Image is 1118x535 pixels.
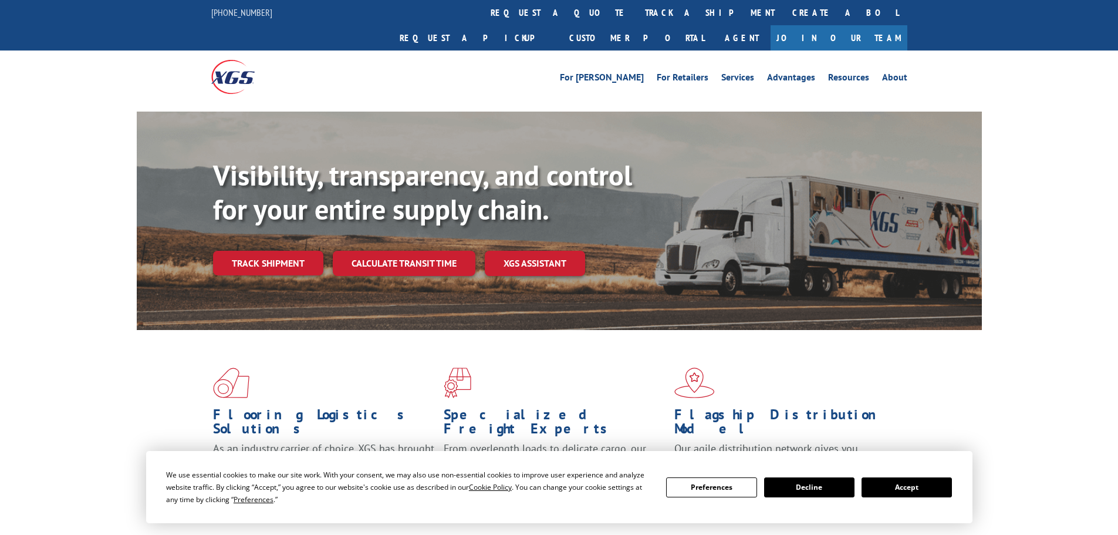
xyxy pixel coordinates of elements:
[469,482,512,492] span: Cookie Policy
[713,25,771,51] a: Agent
[666,477,756,497] button: Preferences
[657,73,708,86] a: For Retailers
[391,25,560,51] a: Request a pickup
[146,451,972,523] div: Cookie Consent Prompt
[882,73,907,86] a: About
[211,6,272,18] a: [PHONE_NUMBER]
[560,73,644,86] a: For [PERSON_NAME]
[333,251,475,276] a: Calculate transit time
[862,477,952,497] button: Accept
[771,25,907,51] a: Join Our Team
[213,251,323,275] a: Track shipment
[213,442,434,483] span: As an industry carrier of choice, XGS has brought innovation and dedication to flooring logistics...
[560,25,713,51] a: Customer Portal
[485,251,585,276] a: XGS ASSISTANT
[674,408,896,442] h1: Flagship Distribution Model
[444,442,666,494] p: From overlength loads to delicate cargo, our experienced staff knows the best way to move your fr...
[674,442,890,469] span: Our agile distribution network gives you nationwide inventory management on demand.
[213,368,249,398] img: xgs-icon-total-supply-chain-intelligence-red
[767,73,815,86] a: Advantages
[213,157,632,227] b: Visibility, transparency, and control for your entire supply chain.
[764,477,854,497] button: Decline
[166,469,652,506] div: We use essential cookies to make our site work. With your consent, we may also use non-essential ...
[444,408,666,442] h1: Specialized Freight Experts
[828,73,869,86] a: Resources
[444,368,471,398] img: xgs-icon-focused-on-flooring-red
[721,73,754,86] a: Services
[213,408,435,442] h1: Flooring Logistics Solutions
[234,494,273,504] span: Preferences
[674,368,715,398] img: xgs-icon-flagship-distribution-model-red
